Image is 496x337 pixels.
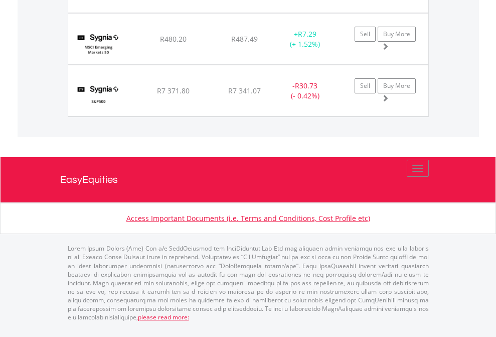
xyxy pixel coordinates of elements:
[126,213,370,223] a: Access Important Documents (i.e. Terms and Conditions, Cost Profile etc)
[355,27,376,42] a: Sell
[160,34,187,44] span: R480.20
[73,78,124,114] img: TFSA.SYG500.png
[60,157,436,202] a: EasyEquities
[157,86,190,95] span: R7 371.80
[73,26,124,62] img: TFSA.SYGEMF.png
[274,29,337,49] div: + (+ 1.52%)
[355,78,376,93] a: Sell
[138,313,189,321] a: please read more:
[228,86,261,95] span: R7 341.07
[231,34,258,44] span: R487.49
[298,29,316,39] span: R7.29
[378,78,416,93] a: Buy More
[378,27,416,42] a: Buy More
[295,81,317,90] span: R30.73
[68,244,429,321] p: Lorem Ipsum Dolors (Ame) Con a/e SeddOeiusmod tem InciDiduntut Lab Etd mag aliquaen admin veniamq...
[274,81,337,101] div: - (- 0.42%)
